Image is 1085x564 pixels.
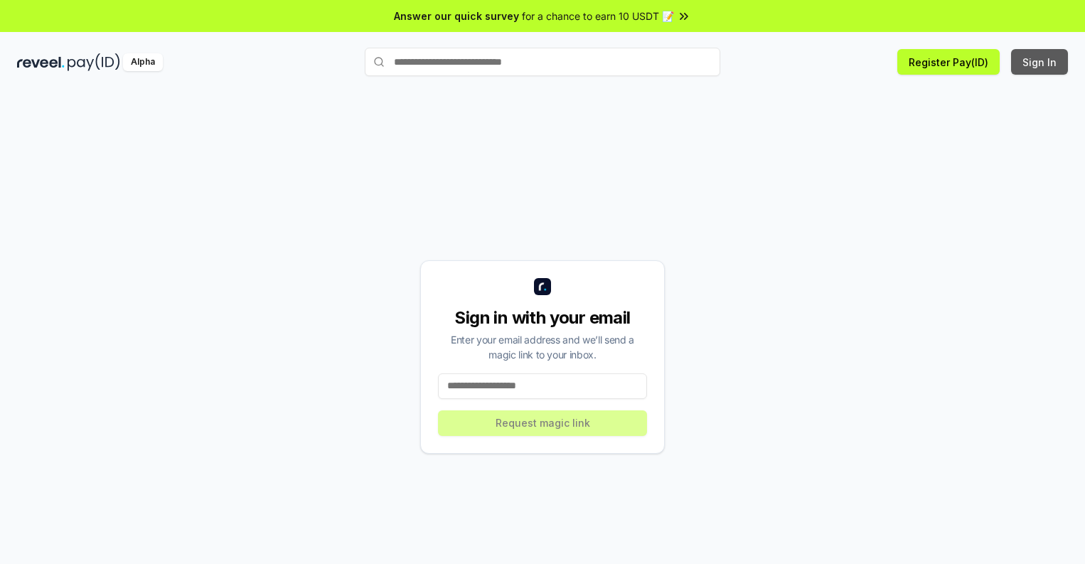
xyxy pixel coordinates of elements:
[68,53,120,71] img: pay_id
[438,332,647,362] div: Enter your email address and we’ll send a magic link to your inbox.
[897,49,1000,75] button: Register Pay(ID)
[17,53,65,71] img: reveel_dark
[534,278,551,295] img: logo_small
[438,307,647,329] div: Sign in with your email
[1011,49,1068,75] button: Sign In
[123,53,163,71] div: Alpha
[394,9,519,23] span: Answer our quick survey
[522,9,674,23] span: for a chance to earn 10 USDT 📝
